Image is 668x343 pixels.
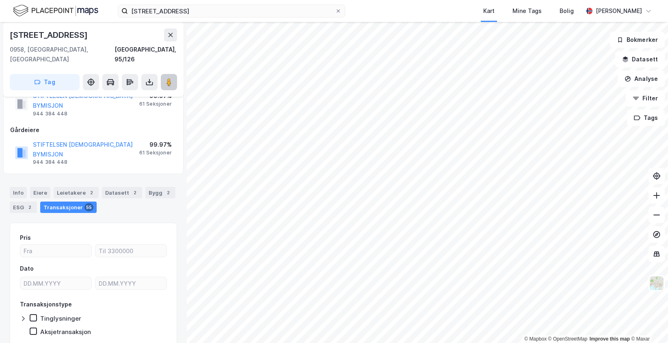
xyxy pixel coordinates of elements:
[40,202,97,213] div: Transaksjoner
[102,187,142,198] div: Datasett
[33,159,67,165] div: 944 384 448
[84,203,93,211] div: 55
[615,51,665,67] button: Datasett
[10,125,177,135] div: Gårdeiere
[54,187,99,198] div: Leietakere
[10,45,115,64] div: 0958, [GEOGRAPHIC_DATA], [GEOGRAPHIC_DATA]
[30,187,50,198] div: Eiere
[512,6,542,16] div: Mine Tags
[40,315,81,322] div: Tinglysninger
[548,336,588,342] a: OpenStreetMap
[483,6,495,16] div: Kart
[560,6,574,16] div: Bolig
[20,264,34,274] div: Dato
[590,336,630,342] a: Improve this map
[131,189,139,197] div: 2
[20,300,72,309] div: Transaksjonstype
[627,304,668,343] iframe: Chat Widget
[115,45,177,64] div: [GEOGRAPHIC_DATA], 95/126
[20,233,31,243] div: Pris
[20,277,91,289] input: DD.MM.YYYY
[626,90,665,106] button: Filter
[139,150,172,156] div: 61 Seksjoner
[596,6,642,16] div: [PERSON_NAME]
[610,32,665,48] button: Bokmerker
[649,276,664,291] img: Z
[139,101,172,107] div: 61 Seksjoner
[20,245,91,257] input: Fra
[10,28,89,41] div: [STREET_ADDRESS]
[87,189,95,197] div: 2
[10,74,80,90] button: Tag
[13,4,98,18] img: logo.f888ab2527a4732fd821a326f86c7f29.svg
[40,328,91,336] div: Aksjetransaksjon
[26,203,34,211] div: 2
[139,140,172,150] div: 99.97%
[95,245,166,257] input: Til 3300000
[145,187,175,198] div: Bygg
[95,277,166,289] input: DD.MM.YYYY
[10,202,37,213] div: ESG
[33,111,67,117] div: 944 384 448
[10,187,27,198] div: Info
[524,336,547,342] a: Mapbox
[128,5,335,17] input: Søk på adresse, matrikkel, gårdeiere, leietakere eller personer
[627,110,665,126] button: Tags
[618,71,665,87] button: Analyse
[164,189,172,197] div: 2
